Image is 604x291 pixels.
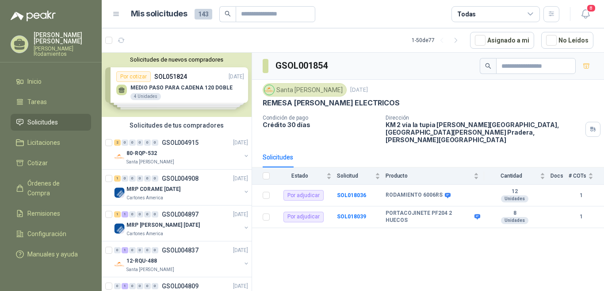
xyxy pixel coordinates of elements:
p: GSOL004837 [162,247,199,253]
th: Estado [275,167,337,185]
div: 2 [114,140,121,146]
p: MRP CORAME [DATE] [126,185,180,194]
div: 0 [129,211,136,217]
div: 0 [137,211,143,217]
a: Licitaciones [11,134,91,151]
div: 0 [122,140,128,146]
p: Cartones America [126,230,163,237]
p: Condición de pago [263,115,378,121]
div: Todas [457,9,476,19]
div: 0 [129,283,136,289]
div: Por adjudicar [283,212,324,222]
div: 0 [114,283,121,289]
span: Producto [386,173,472,179]
button: No Leídos [541,32,593,49]
img: Company Logo [114,187,125,198]
a: Tareas [11,93,91,110]
a: Órdenes de Compra [11,175,91,202]
span: Inicio [27,77,42,86]
b: 12 [484,188,545,195]
p: [DATE] [350,86,368,94]
th: Docs [550,167,569,185]
div: 1 [114,175,121,182]
p: [DATE] [233,175,248,183]
div: 0 [114,247,121,253]
a: SOL018036 [337,192,366,198]
div: Unidades [501,195,528,202]
div: 0 [144,175,151,182]
div: 1 [122,247,128,253]
th: Solicitud [337,167,386,185]
span: search [225,11,231,17]
span: Remisiones [27,209,60,218]
div: 0 [144,247,151,253]
p: [DATE] [233,246,248,255]
span: Solicitud [337,173,373,179]
button: 8 [577,6,593,22]
p: [DATE] [233,210,248,219]
span: Estado [275,173,325,179]
span: 143 [195,9,212,19]
p: [DATE] [233,282,248,291]
a: Cotizar [11,155,91,171]
img: Company Logo [264,85,274,95]
img: Logo peakr [11,11,56,21]
div: Unidades [501,217,528,224]
span: Cantidad [484,173,538,179]
div: 0 [137,247,143,253]
div: Solicitudes de tus compradores [102,117,252,134]
span: Órdenes de Compra [27,178,83,198]
div: 0 [144,140,151,146]
p: [PERSON_NAME] [PERSON_NAME] [34,32,91,44]
img: Company Logo [114,151,125,162]
div: 0 [122,175,128,182]
p: GSOL004915 [162,140,199,146]
span: 8 [586,4,596,12]
a: Inicio [11,73,91,90]
p: Dirección [386,115,582,121]
div: Santa [PERSON_NAME] [263,83,347,97]
th: Producto [386,167,484,185]
div: 0 [144,283,151,289]
span: Solicitudes [27,117,58,127]
a: Manuales y ayuda [11,246,91,263]
a: Solicitudes [11,114,91,131]
th: Cantidad [484,167,550,185]
div: 0 [129,247,136,253]
p: [PERSON_NAME] Rodamientos [34,46,91,57]
div: 1 [114,211,121,217]
b: RODAMIENTO 6006RS [386,192,443,199]
span: Licitaciones [27,138,60,147]
b: PORTACOJINETE PF204 2 HUECOS [386,210,472,224]
b: 8 [484,210,545,217]
th: # COTs [569,167,604,185]
p: 12-RQU-488 [126,257,157,265]
b: 1 [569,191,593,200]
a: Remisiones [11,205,91,222]
p: 80-RQP-532 [126,149,157,158]
span: # COTs [569,173,586,179]
div: 0 [129,175,136,182]
p: KM 2 vía la tupia [PERSON_NAME][GEOGRAPHIC_DATA], [GEOGRAPHIC_DATA][PERSON_NAME] Pradera , [PERSO... [386,121,582,144]
div: 0 [129,140,136,146]
button: Asignado a mi [470,32,534,49]
a: Configuración [11,225,91,242]
div: Por adjudicar [283,190,324,201]
p: Crédito 30 días [263,121,378,128]
p: GSOL004897 [162,211,199,217]
span: Manuales y ayuda [27,249,78,259]
p: [DATE] [233,139,248,147]
p: Santa [PERSON_NAME] [126,159,174,166]
div: Solicitudes de nuevos compradoresPor cotizarSOL051824[DATE] MEDIO PASO PARA CADENA 120 DOBLE4 Uni... [102,53,252,117]
a: 2 0 0 0 0 0 GSOL004915[DATE] Company Logo80-RQP-532Santa [PERSON_NAME] [114,137,250,166]
div: 0 [144,211,151,217]
p: GSOL004809 [162,283,199,289]
b: SOL018039 [337,213,366,220]
img: Company Logo [114,259,125,270]
div: 1 [122,283,128,289]
a: 1 0 0 0 0 0 GSOL004908[DATE] Company LogoMRP CORAME [DATE]Cartones America [114,173,250,202]
p: Cartones America [126,194,163,202]
a: 1 1 0 0 0 0 GSOL004897[DATE] Company LogoMRP [PERSON_NAME] [DATE]Cartones America [114,209,250,237]
a: 0 1 0 0 0 0 GSOL004837[DATE] Company Logo12-RQU-488Santa [PERSON_NAME] [114,245,250,273]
